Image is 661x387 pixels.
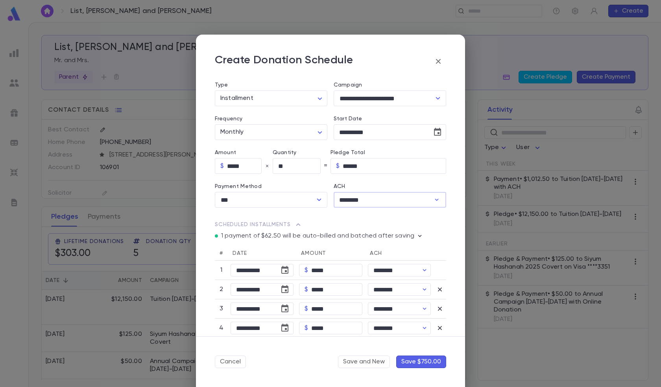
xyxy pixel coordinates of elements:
[215,149,273,156] label: Amount
[277,301,293,317] button: Choose date, selected date is Oct 25, 2025
[334,183,345,190] label: ACH
[220,162,224,170] p: $
[233,251,247,256] span: Date
[215,53,353,69] p: Create Donation Schedule
[215,356,246,368] button: Cancel
[220,129,244,135] span: Monthly
[215,82,228,88] label: Type
[220,95,253,101] span: Installment
[396,356,446,368] button: Save $750.00
[215,116,242,122] label: Frequency
[432,93,443,104] button: Open
[218,324,225,332] p: 4
[334,116,446,122] label: Start Date
[305,305,308,313] p: $
[215,125,327,140] div: Monthly
[338,356,390,368] button: Save and New
[220,251,223,256] span: #
[314,194,325,205] button: Open
[430,124,445,140] button: Choose date, selected date is Aug 25, 2025
[330,149,446,156] label: Pledge Total
[336,162,340,170] p: $
[215,217,303,232] button: Scheduled Installments
[334,82,362,88] label: Campaign
[218,266,225,274] p: 1
[324,162,327,170] p: =
[370,251,382,256] span: ACH
[305,266,308,274] p: $
[273,149,330,156] label: Quantity
[221,232,424,240] p: 1 payment of $62.50 will be auto-billed and batched after saving
[277,282,293,297] button: Choose date, selected date is Sep 25, 2025
[277,262,293,278] button: Choose date, selected date is Aug 25, 2025
[218,286,225,293] p: 2
[215,91,327,106] div: Installment
[277,320,293,336] button: Choose date, selected date is Nov 25, 2025
[215,183,327,190] p: Payment Method
[305,324,308,332] p: $
[305,286,308,293] p: $
[218,305,225,313] p: 3
[215,220,303,229] span: Scheduled Installments
[301,251,326,256] span: Amount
